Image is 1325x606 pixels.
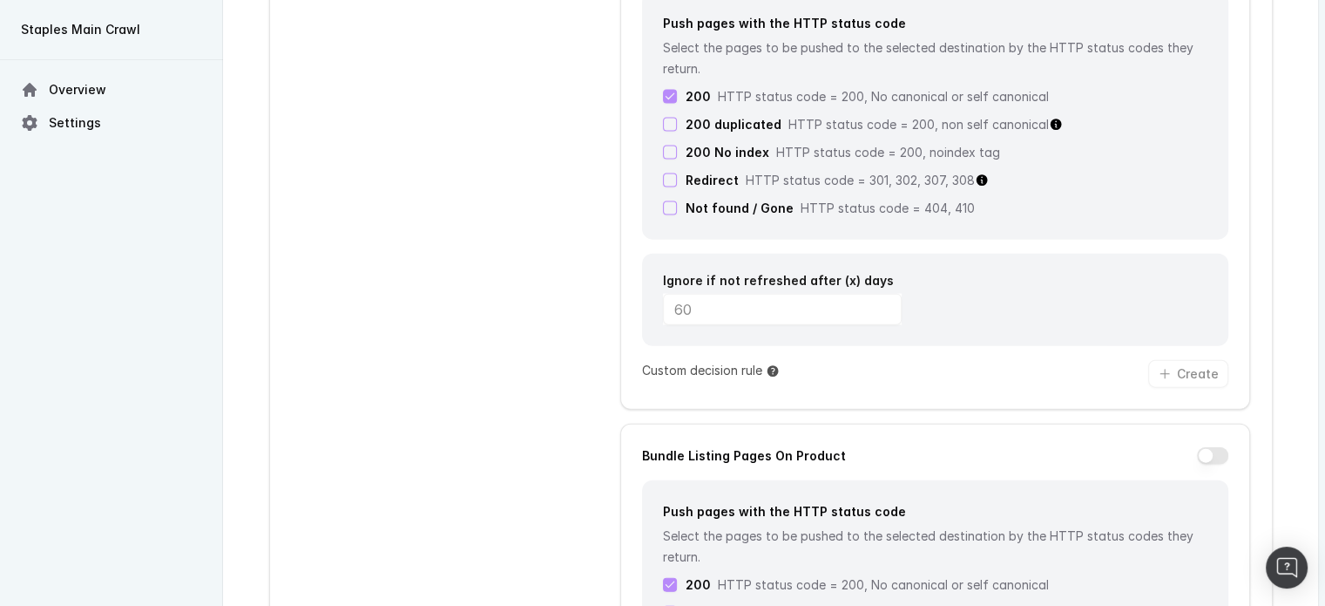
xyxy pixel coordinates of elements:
[801,198,975,219] p: HTTP status code = 404, 410
[14,107,209,139] a: Settings
[686,142,769,163] label: 200 No index
[788,114,1063,135] div: HTTP status code = 200, non self canonical
[663,37,1207,79] p: Select the pages to be pushed to the selected destination by the HTTP status codes they return.
[1148,360,1228,388] button: Create
[642,360,780,388] p: Custom decision rule
[686,575,711,596] label: 200
[686,170,739,191] label: Redirect
[663,504,906,519] label: Push pages with the HTTP status code
[686,114,781,135] label: 200 duplicated
[718,575,1049,596] p: HTTP status code = 200, No canonical or self canonical
[686,86,711,107] label: 200
[776,142,1000,163] p: HTTP status code = 200, noindex tag
[718,86,1049,107] p: HTTP status code = 200, No canonical or self canonical
[1266,547,1308,589] div: Open Intercom Messenger
[663,275,902,294] label: Ignore if not refreshed after (x) days
[642,446,846,466] label: Bundle Listing Pages On Product
[686,198,794,219] label: Not found / Gone
[746,170,989,191] div: HTTP status code = 301, 302, 307, 308
[14,14,209,45] button: Staples Main Crawl
[663,526,1207,568] p: Select the pages to be pushed to the selected destination by the HTTP status codes they return.
[663,16,906,31] label: Push pages with the HTTP status code
[14,74,209,106] a: Overview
